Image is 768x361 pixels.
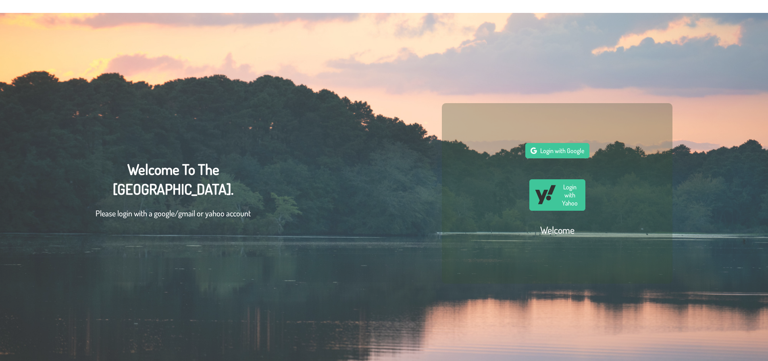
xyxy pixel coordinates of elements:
[560,183,580,207] span: Login with Yahoo
[96,160,251,227] div: Welcome To The [GEOGRAPHIC_DATA].
[525,143,589,158] button: Login with Google
[96,207,251,219] p: Please login with a google/gmail or yahoo account
[540,224,574,236] h2: Welcome
[529,179,585,211] button: Login with Yahoo
[540,147,584,155] span: Login with Google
